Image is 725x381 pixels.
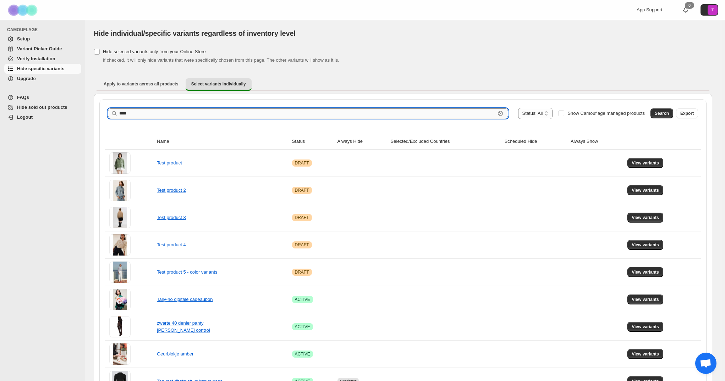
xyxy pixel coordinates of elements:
th: Selected/Excluded Countries [388,134,502,150]
a: Hide sold out products [4,102,81,112]
span: View variants [632,215,659,220]
th: Always Hide [335,134,389,150]
span: Variant Picker Guide [17,46,62,51]
span: DRAFT [295,187,309,193]
span: ACTIVE [295,324,310,330]
a: Test product 3 [157,215,186,220]
a: 0 [682,6,689,13]
span: DRAFT [295,242,309,248]
span: ACTIVE [295,297,310,302]
th: Scheduled Hide [502,134,569,150]
text: T [712,8,714,12]
span: Logout [17,114,33,120]
button: Avatar with initials T [701,4,718,16]
button: Clear [497,110,504,117]
span: Apply to variants across all products [104,81,178,87]
span: If checked, it will only hide variants that were specifically chosen from this page. The other va... [103,57,339,63]
div: 0 [685,2,694,9]
button: Apply to variants across all products [98,78,184,90]
button: View variants [627,295,663,304]
button: View variants [627,267,663,277]
span: View variants [632,324,659,330]
span: Show Camouflage managed products [567,111,645,116]
a: Geurblokje amber [157,351,193,357]
a: Hide specific variants [4,64,81,74]
span: DRAFT [295,269,309,275]
span: View variants [632,297,659,302]
span: Verify Installation [17,56,55,61]
button: View variants [627,158,663,168]
img: Camouflage [6,0,41,20]
th: Name [155,134,290,150]
span: FAQs [17,95,29,100]
span: Search [655,111,669,116]
span: Export [680,111,694,116]
span: Upgrade [17,76,36,81]
span: View variants [632,242,659,248]
a: FAQs [4,93,81,102]
th: Always Show [569,134,625,150]
span: DRAFT [295,160,309,166]
span: Hide specific variants [17,66,65,71]
a: Tally-ho digitale cadeaubon [157,297,213,302]
a: Test product [157,160,182,166]
button: Search [650,108,673,118]
span: Avatar with initials T [708,5,718,15]
button: View variants [627,240,663,250]
span: ACTIVE [295,351,310,357]
span: View variants [632,269,659,275]
th: Status [290,134,335,150]
a: Setup [4,34,81,44]
span: Select variants individually [191,81,246,87]
button: Select variants individually [186,78,252,91]
a: Variant Picker Guide [4,44,81,54]
a: Verify Installation [4,54,81,64]
button: View variants [627,349,663,359]
span: Setup [17,36,30,41]
span: Hide selected variants only from your Online Store [103,49,206,54]
a: Open de chat [695,353,716,374]
a: Logout [4,112,81,122]
span: View variants [632,160,659,166]
button: View variants [627,213,663,223]
a: Test product 4 [157,242,186,247]
span: Hide individual/specific variants regardless of inventory level [94,29,296,37]
span: View variants [632,187,659,193]
span: View variants [632,351,659,357]
span: CAMOUFLAGE [7,27,82,33]
a: Test product 2 [157,187,186,193]
span: Hide sold out products [17,105,67,110]
a: zwarte 40 denier panty [PERSON_NAME] control [157,320,210,333]
a: Test product 5 - color variants [157,269,218,275]
span: DRAFT [295,215,309,220]
button: Export [676,108,698,118]
button: View variants [627,322,663,332]
a: Upgrade [4,74,81,84]
button: View variants [627,185,663,195]
span: App Support [637,7,662,12]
